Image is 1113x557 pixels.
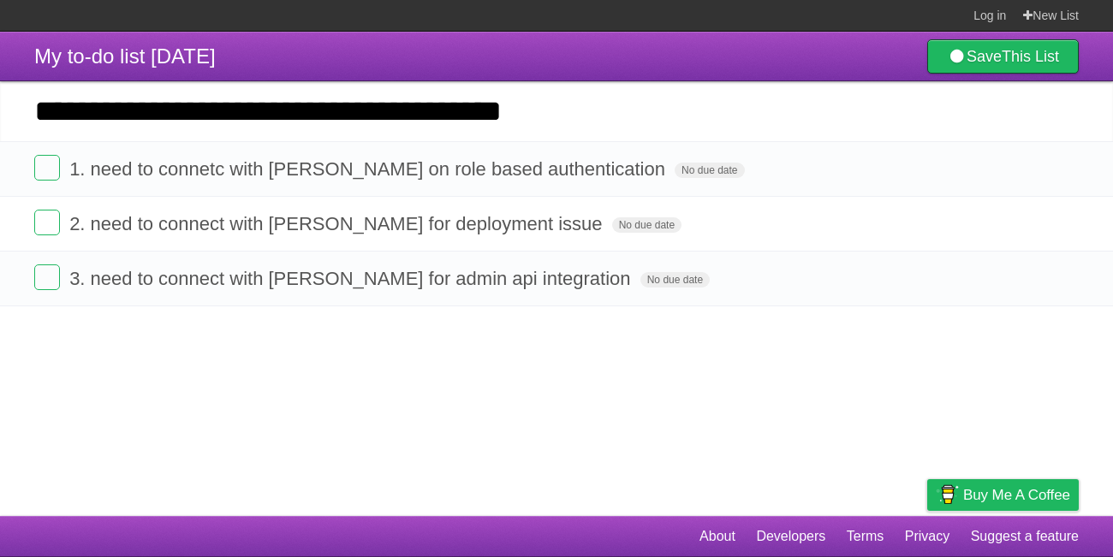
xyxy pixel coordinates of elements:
[34,155,60,181] label: Done
[847,520,884,553] a: Terms
[34,44,216,68] span: My to-do list [DATE]
[69,213,606,234] span: 2. need to connect with [PERSON_NAME] for deployment issue
[699,520,735,553] a: About
[69,158,670,180] span: 1. need to connetc with [PERSON_NAME] on role based authentication
[34,210,60,235] label: Done
[34,264,60,290] label: Done
[640,272,710,287] span: No due date
[69,268,634,289] span: 3. need to connect with [PERSON_NAME] for admin api integration
[675,163,744,178] span: No due date
[756,520,825,553] a: Developers
[927,39,1079,74] a: SaveThis List
[905,520,949,553] a: Privacy
[1002,48,1059,65] b: This List
[936,480,959,509] img: Buy me a coffee
[612,217,681,233] span: No due date
[927,479,1079,511] a: Buy me a coffee
[971,520,1079,553] a: Suggest a feature
[963,480,1070,510] span: Buy me a coffee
